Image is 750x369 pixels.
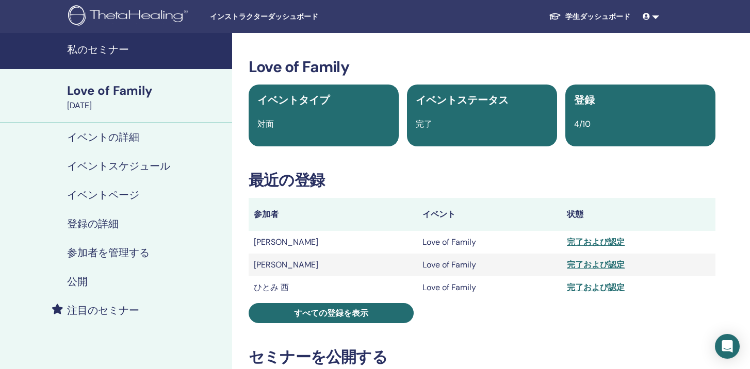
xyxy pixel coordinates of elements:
span: 完了 [416,119,432,129]
div: 完了および認定 [567,236,710,248]
h4: イベントの詳細 [67,131,139,143]
h4: 公開 [67,275,88,288]
h3: 最近の登録 [249,171,715,190]
td: ひとみ 西 [249,276,417,299]
h4: 参加者を管理する [67,246,150,259]
span: インストラクターダッシュボード [210,11,365,22]
td: [PERSON_NAME] [249,254,417,276]
span: 4/10 [574,119,591,129]
div: Open Intercom Messenger [715,334,740,359]
h3: セミナーを公開する [249,348,715,366]
h4: イベントスケジュール [67,160,170,172]
div: 完了および認定 [567,259,710,271]
h4: 私のセミナー [67,43,226,56]
span: すべての登録を表示 [294,308,368,318]
a: Love of Family[DATE] [61,82,232,112]
td: Love of Family [417,254,562,276]
span: イベントタイプ [257,93,330,107]
th: 参加者 [249,198,417,231]
td: Love of Family [417,231,562,254]
img: graduation-cap-white.svg [549,12,561,21]
h4: イベントページ [67,189,139,201]
th: 状態 [562,198,715,231]
h4: 注目のセミナー [67,304,139,316]
span: 対面 [257,119,274,129]
div: Love of Family [67,82,226,99]
div: [DATE] [67,99,226,112]
span: 登録 [574,93,595,107]
span: イベントステータス [416,93,509,107]
th: イベント [417,198,562,231]
div: 完了および認定 [567,281,710,294]
td: Love of Family [417,276,562,299]
h3: Love of Family [249,58,715,76]
td: [PERSON_NAME] [249,231,417,254]
h4: 登録の詳細 [67,217,119,230]
img: logo.png [68,5,191,28]
a: すべての登録を表示 [249,303,414,323]
a: 学生ダッシュボード [541,7,639,26]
